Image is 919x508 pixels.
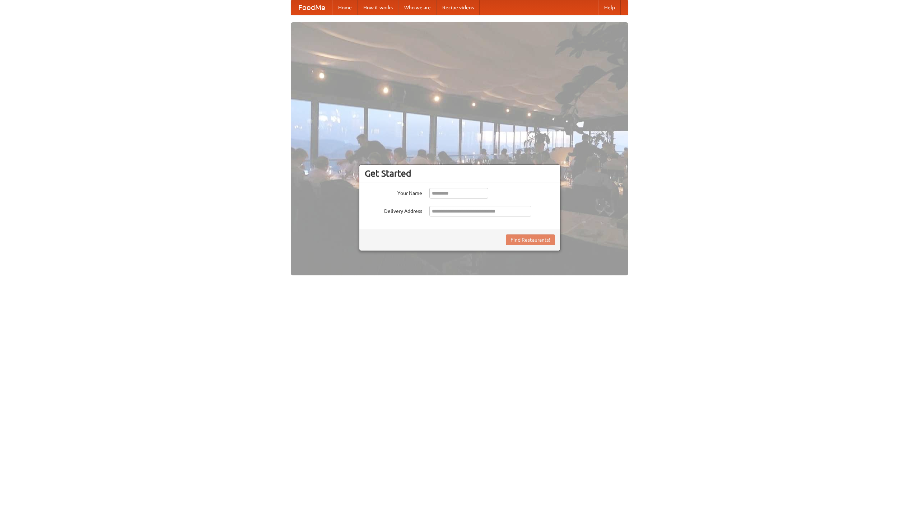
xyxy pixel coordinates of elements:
label: Delivery Address [365,206,422,215]
a: FoodMe [291,0,332,15]
button: Find Restaurants! [506,234,555,245]
a: Help [598,0,621,15]
a: Who we are [398,0,437,15]
label: Your Name [365,188,422,197]
h3: Get Started [365,168,555,179]
a: How it works [358,0,398,15]
a: Home [332,0,358,15]
a: Recipe videos [437,0,480,15]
